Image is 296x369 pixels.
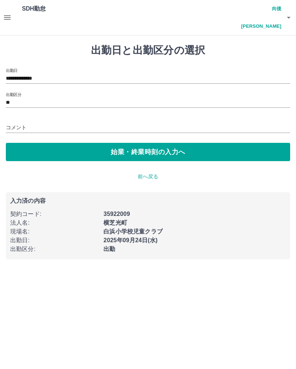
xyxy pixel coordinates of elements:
[6,92,21,97] label: 出勤区分
[103,211,130,217] b: 35922009
[103,246,115,252] b: 出勤
[10,198,286,204] p: 入力済の内容
[10,236,99,245] p: 出勤日 :
[6,173,290,180] p: 前へ戻る
[103,237,158,243] b: 2025年09月24日(水)
[6,143,290,161] button: 始業・終業時刻の入力へ
[10,245,99,254] p: 出勤区分 :
[103,220,127,226] b: 横芝光町
[103,228,163,235] b: 白浜小学校児童クラブ
[10,227,99,236] p: 現場名 :
[10,210,99,218] p: 契約コード :
[6,44,290,57] h1: 出勤日と出勤区分の選択
[6,68,18,73] label: 出勤日
[10,218,99,227] p: 法人名 :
